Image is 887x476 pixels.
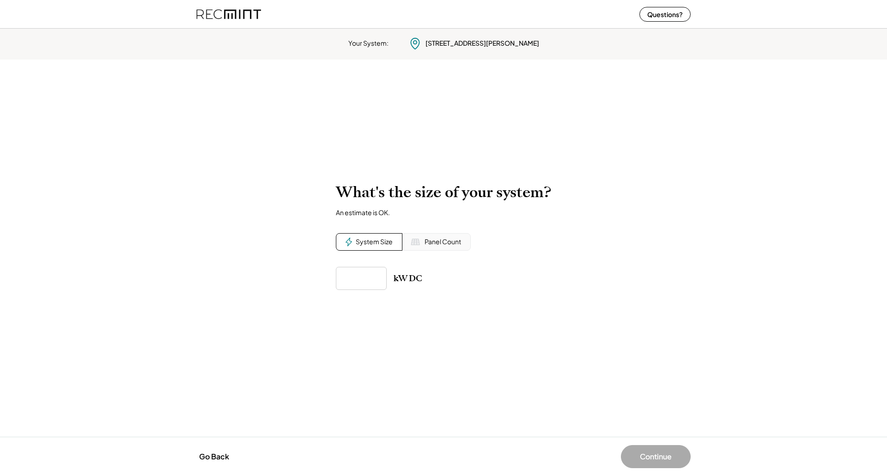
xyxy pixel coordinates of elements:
[196,2,261,26] img: recmint-logotype%403x%20%281%29.jpeg
[425,39,539,48] div: [STREET_ADDRESS][PERSON_NAME]
[356,237,393,247] div: System Size
[336,208,390,217] div: An estimate is OK.
[425,237,461,247] div: Panel Count
[196,446,232,467] button: Go Back
[411,237,420,247] img: Solar%20Panel%20Icon%20%281%29.svg
[336,183,551,201] h2: What's the size of your system?
[621,445,691,468] button: Continue
[394,273,422,284] div: kW DC
[639,7,691,22] button: Questions?
[348,39,389,48] div: Your System:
